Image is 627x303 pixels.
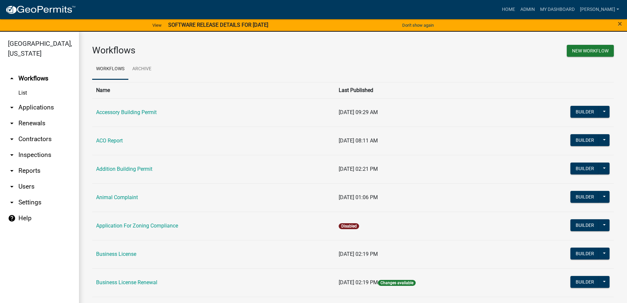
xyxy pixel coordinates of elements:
[96,166,152,172] a: Addition Building Permit
[168,22,268,28] strong: SOFTWARE RELEASE DETAILS FOR [DATE]
[570,219,599,231] button: Builder
[570,248,599,259] button: Builder
[8,135,16,143] i: arrow_drop_down
[150,20,164,31] a: View
[567,45,614,57] button: New Workflow
[92,82,335,98] th: Name
[400,20,436,31] button: Don't show again
[8,214,16,222] i: help
[570,163,599,174] button: Builder
[96,223,178,229] a: Application For Zoning Compliance
[96,109,157,115] a: Accessory Building Permit
[378,280,415,286] span: Changes available
[570,276,599,288] button: Builder
[499,3,518,16] a: Home
[96,137,123,144] a: ACO Report
[518,3,537,16] a: Admin
[570,106,599,118] button: Builder
[8,104,16,111] i: arrow_drop_down
[570,191,599,203] button: Builder
[8,151,16,159] i: arrow_drop_down
[339,223,359,229] span: Disabled
[8,183,16,191] i: arrow_drop_down
[339,166,378,172] span: [DATE] 02:21 PM
[8,119,16,127] i: arrow_drop_down
[577,3,622,16] a: [PERSON_NAME]
[128,59,155,80] a: Archive
[339,194,378,200] span: [DATE] 01:06 PM
[92,59,128,80] a: Workflows
[96,251,136,257] a: Business License
[618,19,622,28] span: ×
[335,82,513,98] th: Last Published
[537,3,577,16] a: My Dashboard
[339,137,378,144] span: [DATE] 08:11 AM
[96,194,138,200] a: Animal Complaint
[618,20,622,28] button: Close
[92,45,348,56] h3: Workflows
[8,167,16,175] i: arrow_drop_down
[339,279,378,286] span: [DATE] 02:19 PM
[570,134,599,146] button: Builder
[8,198,16,206] i: arrow_drop_down
[339,251,378,257] span: [DATE] 02:19 PM
[96,279,157,286] a: Business License Renewal
[339,109,378,115] span: [DATE] 09:29 AM
[8,75,16,82] i: arrow_drop_up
